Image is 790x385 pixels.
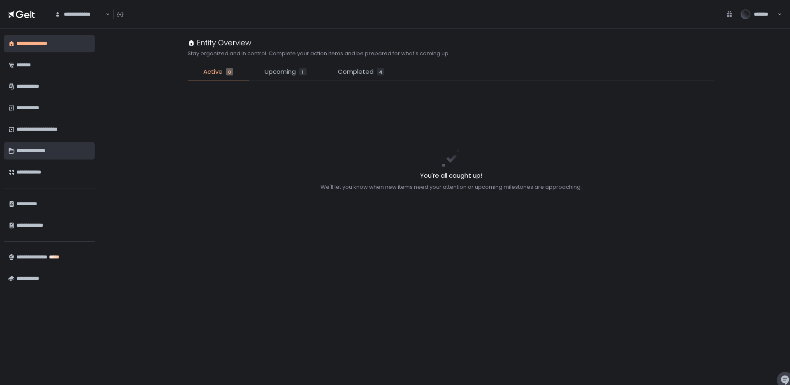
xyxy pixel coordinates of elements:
[377,68,384,75] div: 4
[265,67,296,77] span: Upcoming
[321,171,582,181] h2: You're all caught up!
[188,37,251,48] div: Entity Overview
[49,6,110,23] div: Search for option
[299,68,307,75] div: 1
[226,68,233,75] div: 0
[338,67,374,77] span: Completed
[321,183,582,191] div: We'll let you know when new items need your attention or upcoming milestones are approaching.
[203,67,223,77] span: Active
[188,50,450,57] h2: Stay organized and in control. Complete your action items and be prepared for what's coming up.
